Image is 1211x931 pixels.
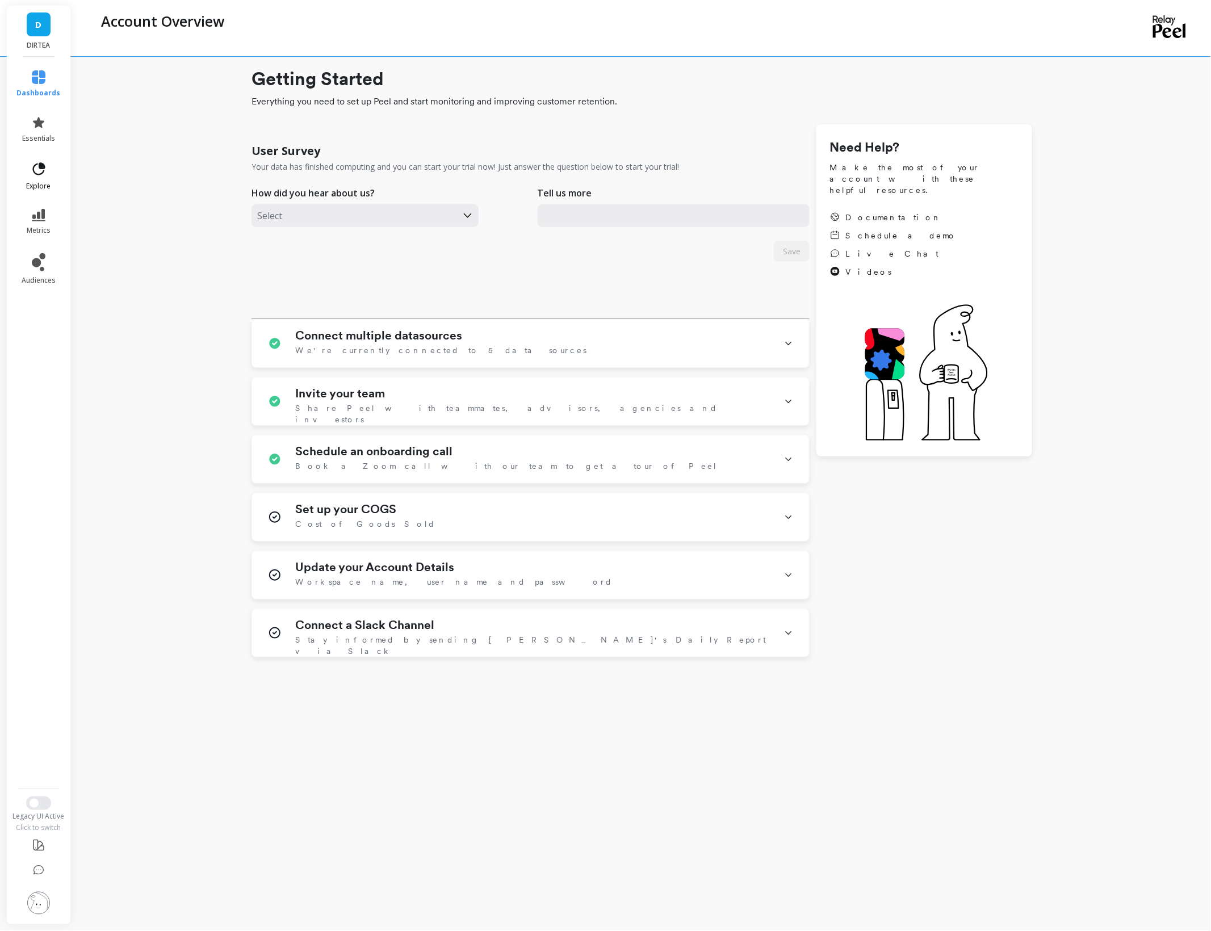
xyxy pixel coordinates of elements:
h1: User Survey [252,143,320,159]
span: We're currently connected to 5 data sources [295,345,586,356]
p: Your data has finished computing and you can start your trial now! Just answer the question below... [252,161,679,173]
h1: Need Help? [830,138,1019,157]
a: Documentation [830,212,957,223]
h1: Schedule an onboarding call [295,444,452,458]
span: Stay informed by sending [PERSON_NAME]'s Daily Report via Slack [295,634,770,657]
p: How did you hear about us? [252,186,375,200]
span: Book a Zoom call with our team to get a tour of Peel [295,460,718,472]
h1: Update your Account Details [295,560,454,574]
span: Everything you need to set up Peel and start monitoring and improving customer retention. [252,95,1032,108]
span: Share Peel with teammates, advisors, agencies and investors [295,402,770,425]
p: DIRTEA [18,41,60,50]
span: Workspace name, user name and password [295,576,613,588]
a: Videos [830,266,957,278]
span: Make the most of your account with these helpful resources. [830,162,1019,196]
span: Videos [846,266,892,278]
span: audiences [22,276,56,285]
div: Legacy UI Active [6,812,72,821]
span: Schedule a demo [846,230,957,241]
span: D [36,18,42,31]
span: Documentation [846,212,942,223]
span: Live Chat [846,248,939,259]
h1: Connect multiple datasources [295,329,462,342]
h1: Set up your COGS [295,502,396,516]
h1: Invite your team [295,387,385,400]
p: Account Overview [101,11,224,31]
h1: Connect a Slack Channel [295,618,434,632]
div: Click to switch [6,824,72,833]
span: Cost of Goods Sold [295,518,435,530]
span: dashboards [17,89,61,98]
h1: Getting Started [252,65,1032,93]
span: metrics [27,226,51,235]
span: explore [27,182,51,191]
a: Schedule a demo [830,230,957,241]
button: Switch to New UI [26,796,51,810]
p: Tell us more [538,186,592,200]
span: essentials [22,134,55,143]
img: profile picture [27,892,50,915]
